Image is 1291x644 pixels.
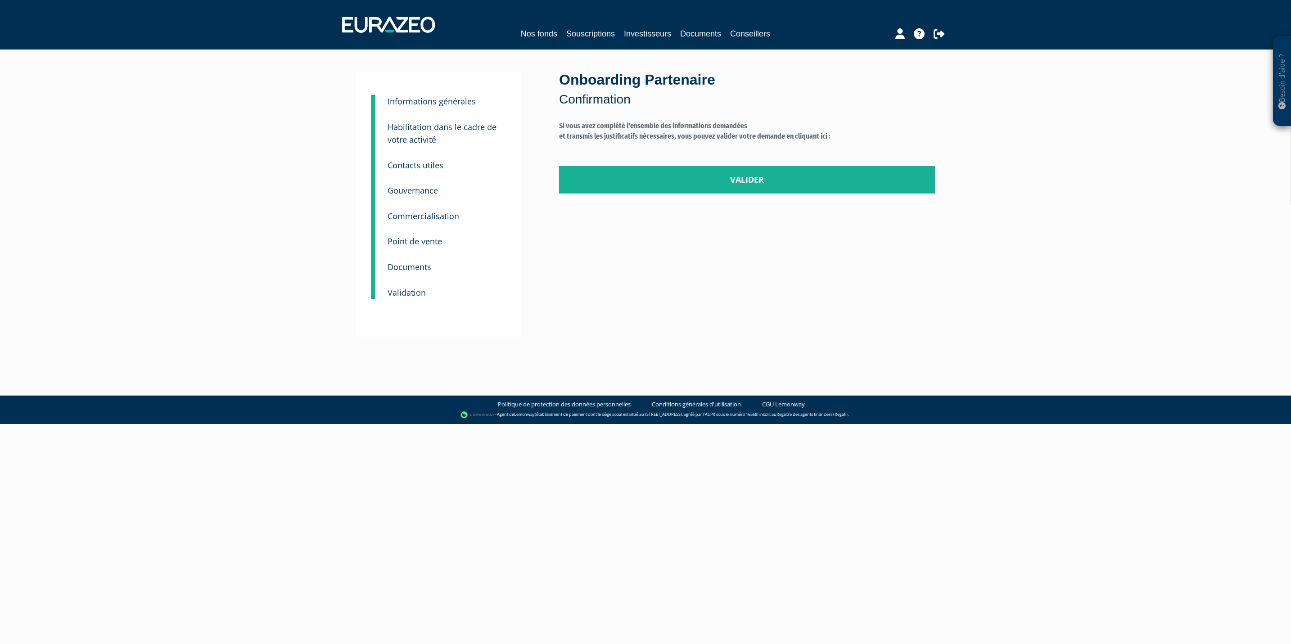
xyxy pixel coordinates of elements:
[460,410,495,419] img: logo-lemonway.png
[371,95,375,113] a: 3
[652,400,741,409] a: Conditions générales d'utilisation
[388,287,426,298] small: Validation
[388,236,442,247] small: Point de vente
[730,27,770,40] a: Conseillers
[371,172,375,200] a: 6
[388,211,459,221] small: Commercialisation
[371,147,375,175] a: 5
[371,223,375,251] a: 8
[762,400,805,409] a: CGU Lemonway
[559,166,935,194] a: Valider
[624,27,671,40] a: Investisseurs
[514,412,535,418] a: Lemonway
[9,410,1282,419] div: - Agent de (établissement de paiement dont le siège social est situé au [STREET_ADDRESS], agréé p...
[371,274,375,300] a: 10
[680,27,721,40] a: Documents
[371,198,375,225] a: 7
[388,96,476,107] small: Informations générales
[559,90,935,108] p: Confirmation
[776,412,848,418] a: Registre des agents financiers (Regafi)
[566,27,615,40] a: Souscriptions
[521,27,557,40] a: Nos fonds
[498,400,631,409] a: Politique de protection des données personnelles
[371,108,375,151] a: 4
[559,70,935,108] div: Onboarding Partenaire
[559,121,935,162] label: Si vous avez complété l'ensemble des informations demandées et transmis les justificatifs nécessa...
[371,248,375,276] a: 9
[388,261,431,272] small: Documents
[388,160,443,171] small: Contacts utiles
[388,122,497,145] small: Habilitation dans le cadre de votre activité
[388,185,438,196] small: Gouvernance
[342,17,435,33] img: 1732889491-logotype_eurazeo_blanc_rvb.png
[1277,41,1287,122] p: Besoin d'aide ?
